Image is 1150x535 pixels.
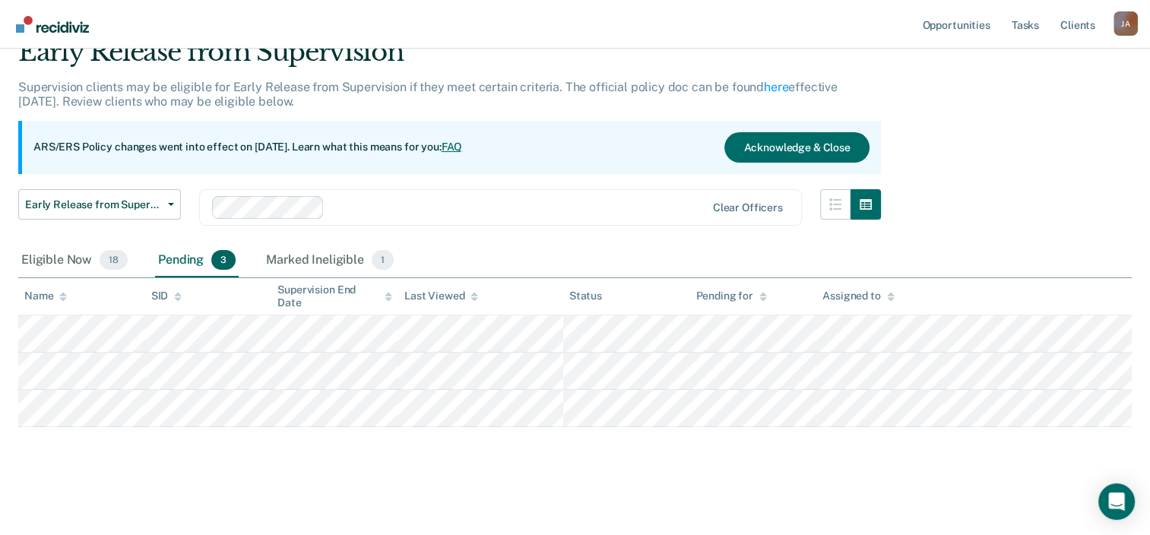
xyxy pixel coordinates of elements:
[277,283,392,309] div: Supervision End Date
[263,244,397,277] div: Marked Ineligible1
[155,244,239,277] div: Pending3
[16,16,89,33] img: Recidiviz
[713,201,783,214] div: Clear officers
[569,290,602,302] div: Status
[24,290,67,302] div: Name
[100,250,128,270] span: 18
[25,198,162,211] span: Early Release from Supervision
[1114,11,1138,36] div: J A
[18,80,838,109] p: Supervision clients may be eligible for Early Release from Supervision if they meet certain crite...
[764,80,788,94] a: here
[18,189,181,220] button: Early Release from Supervision
[442,141,463,153] a: FAQ
[404,290,478,302] div: Last Viewed
[18,36,881,80] div: Early Release from Supervision
[724,132,869,163] button: Acknowledge & Close
[211,250,236,270] span: 3
[695,290,766,302] div: Pending for
[822,290,894,302] div: Assigned to
[18,244,131,277] div: Eligible Now18
[151,290,182,302] div: SID
[372,250,394,270] span: 1
[33,140,462,155] p: ARS/ERS Policy changes went into effect on [DATE]. Learn what this means for you:
[1098,483,1135,520] div: Open Intercom Messenger
[1114,11,1138,36] button: Profile dropdown button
